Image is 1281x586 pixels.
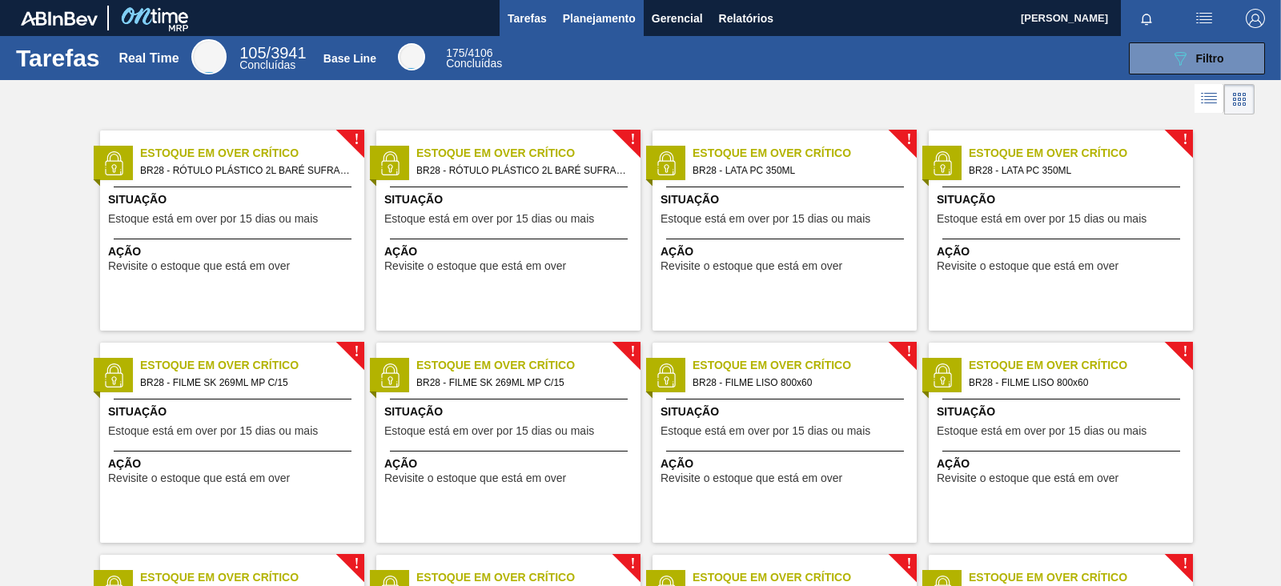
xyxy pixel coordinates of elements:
span: Situação [661,403,913,420]
span: Filtro [1196,52,1224,65]
span: Ação [108,456,360,472]
span: BR28 - FILME LISO 800x60 [969,374,1180,391]
span: Estoque em Over Crítico [969,145,1193,162]
span: Ação [661,243,913,260]
span: Revisite o estoque que está em over [937,260,1118,272]
span: Situação [661,191,913,208]
span: Estoque em Over Crítico [693,357,917,374]
div: Real Time [239,46,306,70]
span: Revisite o estoque que está em over [384,260,566,272]
div: Visão em Cards [1224,84,1255,114]
span: Revisite o estoque que está em over [937,472,1118,484]
span: Ação [661,456,913,472]
span: Revisite o estoque que está em over [661,260,842,272]
button: Filtro [1129,42,1265,74]
span: BR28 - FILME SK 269ML MP C/15 [416,374,628,391]
span: Situação [937,191,1189,208]
span: ! [354,134,359,146]
span: Relatórios [719,9,773,28]
span: Estoque em Over Crítico [416,569,640,586]
img: status [654,363,678,387]
img: status [930,363,954,387]
span: Revisite o estoque que está em over [384,472,566,484]
h1: Tarefas [16,49,100,67]
span: ! [630,134,635,146]
span: Planejamento [563,9,636,28]
span: 175 [446,46,464,59]
span: Estoque em Over Crítico [693,145,917,162]
span: Revisite o estoque que está em over [661,472,842,484]
span: Estoque em Over Crítico [416,145,640,162]
span: Situação [937,403,1189,420]
img: status [102,151,126,175]
span: Revisite o estoque que está em over [108,260,290,272]
span: Estoque está em over por 15 dias ou mais [384,425,594,437]
span: ! [1183,134,1187,146]
span: Estoque está em over por 15 dias ou mais [937,213,1146,225]
div: Base Line [398,43,425,70]
span: Gerencial [652,9,703,28]
span: Estoque em Over Crítico [693,569,917,586]
button: Notificações [1121,7,1172,30]
span: Estoque está em over por 15 dias ou mais [108,213,318,225]
span: ! [906,346,911,358]
span: Estoque em Over Crítico [969,569,1193,586]
img: Logout [1246,9,1265,28]
span: ! [630,346,635,358]
div: Base Line [446,48,502,69]
span: / 3941 [239,44,306,62]
span: Estoque em Over Crítico [140,357,364,374]
span: ! [354,346,359,358]
img: status [378,363,402,387]
span: ! [906,134,911,146]
span: BR28 - RÓTULO PLÁSTICO 2L BARÉ SUFRAMA AH [416,162,628,179]
span: Estoque está em over por 15 dias ou mais [661,213,870,225]
span: Estoque está em over por 15 dias ou mais [108,425,318,437]
span: ! [630,558,635,570]
img: TNhmsLtSVTkK8tSr43FrP2fwEKptu5GPRR3wAAAABJRU5ErkJggg== [21,11,98,26]
span: Estoque está em over por 15 dias ou mais [384,213,594,225]
img: status [378,151,402,175]
span: Estoque está em over por 15 dias ou mais [661,425,870,437]
span: BR28 - LATA PC 350ML [693,162,904,179]
span: Estoque em Over Crítico [416,357,640,374]
span: ! [1183,558,1187,570]
span: ! [906,558,911,570]
span: Ação [937,456,1189,472]
span: Estoque em Over Crítico [969,357,1193,374]
span: / 4106 [446,46,492,59]
span: Situação [384,191,636,208]
div: Real Time [118,51,179,66]
span: ! [1183,346,1187,358]
span: Ação [937,243,1189,260]
span: Concluídas [446,57,502,70]
img: status [102,363,126,387]
span: BR28 - FILME SK 269ML MP C/15 [140,374,351,391]
span: Situação [384,403,636,420]
span: Ação [108,243,360,260]
img: status [930,151,954,175]
img: status [654,151,678,175]
span: Estoque em Over Crítico [140,569,364,586]
span: Tarefas [508,9,547,28]
span: Revisite o estoque que está em over [108,472,290,484]
span: 105 [239,44,266,62]
span: Situação [108,191,360,208]
span: Estoque em Over Crítico [140,145,364,162]
span: Situação [108,403,360,420]
span: ! [354,558,359,570]
div: Base Line [323,52,376,65]
span: BR28 - FILME LISO 800x60 [693,374,904,391]
img: userActions [1195,9,1214,28]
span: Ação [384,243,636,260]
span: Ação [384,456,636,472]
span: Estoque está em over por 15 dias ou mais [937,425,1146,437]
span: BR28 - RÓTULO PLÁSTICO 2L BARÉ SUFRAMA AH [140,162,351,179]
div: Real Time [191,39,227,74]
div: Visão em Lista [1195,84,1224,114]
span: BR28 - LATA PC 350ML [969,162,1180,179]
span: Concluídas [239,58,295,71]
